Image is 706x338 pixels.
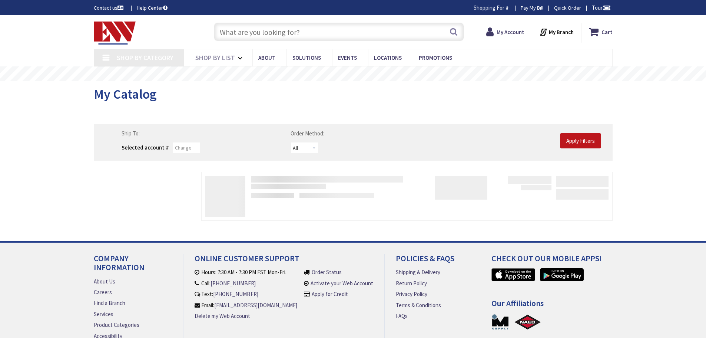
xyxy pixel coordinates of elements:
[311,279,373,287] a: Activate your Web Account
[419,54,452,61] span: Promotions
[396,254,468,268] h4: Policies & FAQs
[94,4,125,12] a: Contact us
[486,25,524,39] a: My Account
[312,268,342,276] a: Order Status
[214,301,297,309] a: [EMAIL_ADDRESS][DOMAIN_NAME]
[195,279,297,287] li: Call:
[554,4,581,12] a: Quick Order
[374,54,402,61] span: Locations
[292,54,321,61] span: Solutions
[396,312,408,320] a: FAQs
[506,4,509,11] strong: #
[396,268,440,276] a: Shipping & Delivery
[195,312,250,320] a: Delete my Web Account
[173,142,200,153] input: Change
[94,278,115,285] a: About Us
[214,23,464,41] input: What are you looking for?
[601,25,613,39] strong: Cart
[195,254,373,268] h4: Online Customer Support
[94,288,112,296] a: Careers
[396,279,427,287] a: Return Policy
[539,25,574,39] div: My Branch
[491,314,509,330] a: MSUPPLY
[521,4,543,12] a: Pay My Bill
[213,290,258,298] a: [PHONE_NUMBER]
[94,22,136,45] img: Electrical Wholesalers, Inc.
[312,290,348,298] a: Apply for Credit
[592,4,611,11] span: Tour
[122,144,169,151] div: Selected account #
[94,86,157,102] span: My Catalog
[94,321,139,329] a: Product Categories
[195,301,297,309] li: Email:
[491,254,618,268] h4: Check out Our Mobile Apps!
[474,4,504,11] span: Shopping For
[211,279,256,287] a: [PHONE_NUMBER]
[549,29,574,36] strong: My Branch
[396,290,427,298] a: Privacy Policy
[589,25,613,39] a: Cart
[491,299,618,313] h4: Our Affiliations
[94,299,125,307] a: Find a Branch
[195,290,297,298] li: Text:
[94,310,113,318] a: Services
[195,268,297,276] li: Hours: 7:30 AM - 7:30 PM EST Mon-Fri.
[338,54,357,61] span: Events
[94,254,172,277] h4: Company Information
[137,4,168,12] a: Help Center
[291,129,324,137] label: Order Method:
[560,133,601,149] input: Apply Filters
[122,129,140,137] label: Ship To:
[117,53,173,62] span: Shop By Category
[258,54,275,61] span: About
[514,314,541,330] a: NAED
[396,301,441,309] a: Terms & Conditions
[195,53,235,62] span: Shop By List
[286,70,421,78] rs-layer: Free Same Day Pickup at 19 Locations
[497,29,524,36] strong: My Account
